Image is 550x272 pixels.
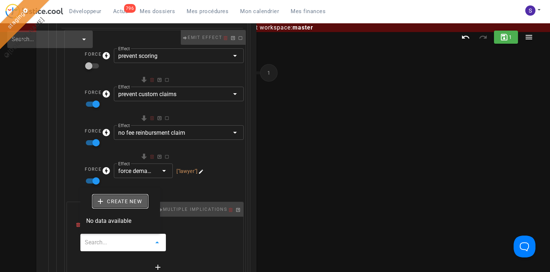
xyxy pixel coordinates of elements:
[118,53,158,59] div: prevent scoring
[118,168,154,174] div: force demander type
[86,217,154,224] div: No data available
[176,168,198,174] span: ["lawyer"]
[69,8,101,15] span: Développeur
[67,87,102,98] div: Force
[63,6,107,17] a: Développeur
[291,8,326,15] span: Mes finances
[114,125,243,140] div: Effectno fee reinbursment claim
[93,195,148,208] button: Create new
[187,8,228,15] span: Mes procédures
[509,34,513,40] span: 1
[234,6,285,17] a: Mon calendrier
[181,6,234,17] a: Mes procédures
[285,6,331,17] a: Mes finances
[140,8,175,15] span: Mes dossiers
[260,64,278,82] button: 1
[525,5,535,16] img: AATXAJzXWKNfJAvGAIGHdyY_gcMIbvvELmlruU_jnevN=s96-c
[188,35,222,40] span: Emit effect
[240,8,279,15] span: Mon calendrier
[6,10,26,30] a: staging
[114,87,243,101] div: Effectprevent custom claims
[265,70,273,76] span: 1
[99,198,142,205] span: Create new
[12,33,78,45] input: Search...
[124,4,136,13] div: 796
[107,6,134,17] a: 796Actus
[5,4,63,19] img: jc-logo.svg
[118,130,185,136] div: no fee reinbursment claim
[118,91,176,98] div: prevent custom claims
[163,207,227,212] span: Multiple implications
[67,163,102,175] div: Force
[85,237,151,248] input: Search...
[114,163,173,178] div: Effectforce demander type
[494,31,518,44] button: 1
[134,6,181,17] a: Mes dossiers
[114,48,243,63] div: Effectprevent scoring
[514,236,535,257] iframe: Help Scout Beacon - Open
[113,8,128,15] span: Actus
[67,125,102,137] div: Force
